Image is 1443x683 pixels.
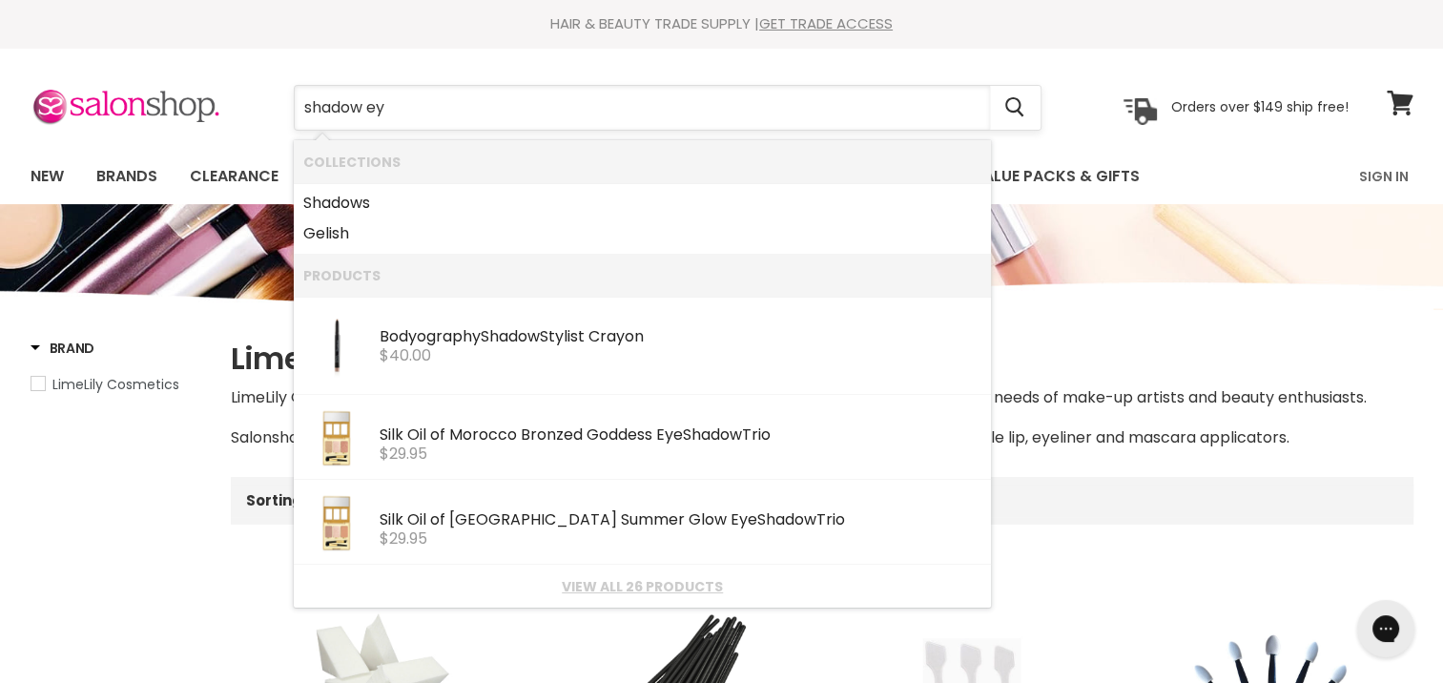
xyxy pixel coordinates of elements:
[7,149,1437,204] nav: Main
[294,140,991,183] li: Collections
[175,156,293,197] a: Clearance
[759,13,893,33] a: GET TRADE ACCESS
[380,328,981,348] div: Bodyography Stylist Crayon
[294,183,991,218] li: Collections: Shadows
[380,344,431,366] span: $40.00
[294,565,991,608] li: View All
[231,425,1413,450] p: Salonshop has LimeLily cosmetic accessories instore including; non-latex make-up sponges, disposa...
[990,86,1041,130] button: Search
[303,218,981,249] a: Gelish
[294,85,1041,131] form: Product
[1348,593,1424,664] iframe: Gorgias live chat messenger
[380,426,981,446] div: Silk Oil of Morocco Bronzed Goddess Eye Trio
[294,254,991,297] li: Products
[31,339,95,358] h3: Brand
[380,528,427,549] span: $29.95
[959,156,1154,197] a: Value Packs & Gifts
[1348,156,1420,197] a: Sign In
[757,508,816,530] b: Shadow
[7,14,1437,33] div: HAIR & BEAUTY TRADE SUPPLY |
[319,306,355,386] img: ScreenShot2021-03-04at3.11.47pm_200x.png
[294,297,991,395] li: Products: Bodyography Shadow Stylist Crayon
[294,395,991,480] li: Products: Silk Oil of Morocco Bronzed Goddess Eye Shadow Trio
[380,511,981,531] div: Silk Oil of [GEOGRAPHIC_DATA] Summer Glow Eye Trio
[380,443,427,465] span: $29.95
[683,424,742,445] b: Shadow
[52,375,179,394] span: LimeLily Cosmetics
[294,480,991,565] li: Products: Silk Oil of Morocco Summer Glow Eye Shadow Trio
[31,374,207,395] a: LimeLily Cosmetics
[295,86,990,130] input: Search
[303,188,981,218] a: s
[303,192,362,214] b: Shadow
[82,156,172,197] a: Brands
[1171,98,1349,115] p: Orders over $149 ship free!
[303,404,370,471] img: Eye-Shadow-Trio-BRONZED_GODDESS.webp
[303,489,370,556] img: Eye-Shadow-Trio-SUMMER_GLOW_002.webp
[303,579,981,594] a: View all 26 products
[246,492,302,508] label: Sorting
[231,385,1413,410] p: LimeLily Cosmetics is a quality range of professional cosmetics and accessories designed to meet ...
[481,325,540,347] b: Shadow
[16,149,1251,204] ul: Main menu
[231,339,1413,379] h1: LimeLily Cosmetics
[294,218,991,254] li: Collections: Gelish
[16,156,78,197] a: New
